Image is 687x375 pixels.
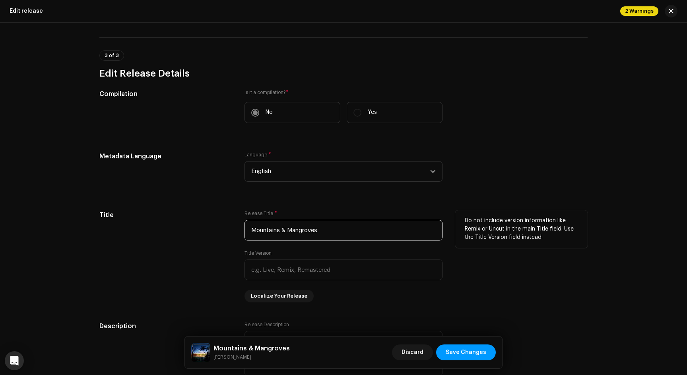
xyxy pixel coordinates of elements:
[251,162,430,181] span: English
[99,210,232,220] h5: Title
[99,152,232,161] h5: Metadata Language
[213,353,290,361] small: Mountains & Mangroves
[191,343,210,362] img: 2a605f41-b738-4eac-9002-07fdc99e79c4
[213,344,290,353] h5: Mountains & Mangroves
[245,321,289,328] label: Release Description
[245,290,314,302] button: Localize Your Release
[245,250,272,256] label: Title Version
[245,152,271,158] label: Language
[266,108,273,117] p: No
[245,89,442,96] label: Is it a compilation?
[245,260,442,280] input: e.g. Live, Remix, Remastered
[99,67,588,80] h3: Edit Release Details
[99,89,232,99] h5: Compilation
[465,217,578,242] p: Do not include version information like Remix or Uncut in the main Title field. Use the Title Ver...
[245,220,442,240] input: e.g. My Great Song
[245,210,277,217] label: Release Title
[436,344,496,360] button: Save Changes
[430,162,436,181] div: dropdown trigger
[446,344,486,360] span: Save Changes
[402,344,423,360] span: Discard
[251,288,307,304] span: Localize Your Release
[368,108,377,117] p: Yes
[5,351,24,370] div: Open Intercom Messenger
[392,344,433,360] button: Discard
[99,321,232,331] h5: Description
